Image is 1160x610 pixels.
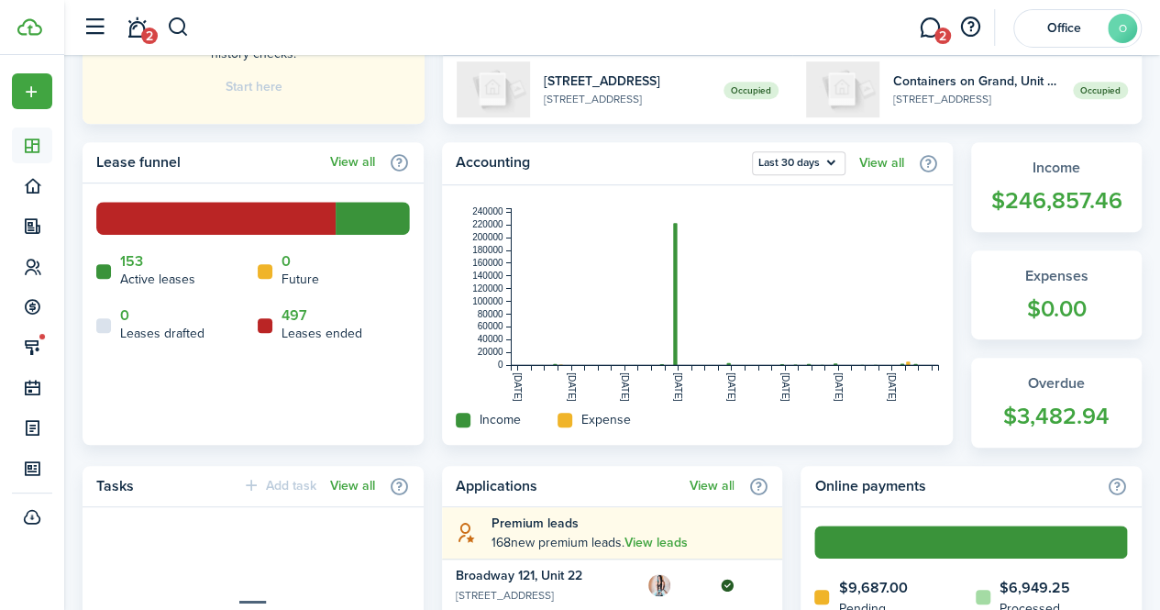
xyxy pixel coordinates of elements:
a: View all [859,156,904,171]
button: Open resource center [955,12,986,43]
widget-list-item-description: [STREET_ADDRESS] [456,587,586,604]
home-widget-title: Lease funnel [96,151,321,173]
explanation-description: 168 new premium leads . [492,533,769,552]
button: Search [167,12,190,43]
a: View all [330,155,375,170]
tspan: 180000 [472,245,503,255]
a: Overdue$3,482.94 [971,358,1142,448]
tspan: 120000 [472,283,503,294]
home-widget-title: Active leases [120,270,195,289]
home-widget-title: Accounting [456,151,744,175]
span: Office [1027,22,1100,35]
a: View all [689,479,734,494]
a: View all [330,479,375,494]
tspan: 60000 [477,321,503,331]
tspan: [DATE] [619,372,629,402]
span: Occupied [1073,82,1128,99]
home-widget-count: $9,687.00 [838,577,907,599]
home-widget-title: Applications [456,475,680,497]
span: Occupied [724,82,779,99]
i: soft [456,522,478,543]
widget-stats-count: $3,482.94 [989,399,1123,434]
widget-list-item-description: [STREET_ADDRESS] [544,91,710,107]
span: 2 [934,28,951,44]
home-widget-title: Leases ended [282,324,362,343]
button: Open menu [12,73,52,109]
button: Last 30 days [752,151,845,175]
tspan: 160000 [472,258,503,268]
home-widget-title: Expense [581,410,631,429]
tspan: [DATE] [673,372,683,402]
widget-stats-count: $0.00 [989,292,1123,327]
tspan: [DATE] [779,372,790,402]
home-widget-title: Leases drafted [120,324,204,343]
a: 0 [282,253,291,270]
home-widget-count: $6,949.25 [1000,577,1070,599]
tspan: [DATE] [513,372,523,402]
tspan: [DATE] [834,372,844,402]
img: 1150 [806,61,879,117]
widget-list-item-title: [STREET_ADDRESS] [544,72,710,91]
a: Income$246,857.46 [971,142,1142,232]
img: Jade Ann Marie Farissier [648,574,670,596]
tspan: [DATE] [726,372,736,402]
a: 153 [120,253,143,270]
tspan: 20000 [477,347,503,357]
tspan: 220000 [472,219,503,229]
tspan: 100000 [472,296,503,306]
widget-stats-count: $246,857.46 [989,183,1123,218]
explanation-title: Premium leads [492,514,769,533]
tspan: 200000 [472,232,503,242]
tspan: 240000 [472,206,503,216]
button: Open menu [752,151,845,175]
widget-list-item-title: Containers on Grand, Unit 1150 [893,72,1059,91]
img: 1 [457,61,530,117]
span: 2 [141,28,158,44]
a: 497 [282,307,307,324]
a: Messaging [912,5,947,51]
widget-list-item-description: [STREET_ADDRESS] [893,91,1059,107]
a: View leads [624,536,688,550]
avatar-text: O [1108,14,1137,43]
home-widget-title: Online payments [814,475,1098,497]
tspan: 140000 [472,271,503,281]
home-widget-title: Future [282,270,319,289]
tspan: 80000 [477,308,503,318]
button: Open sidebar [77,10,112,45]
home-widget-title: Income [480,410,521,429]
tspan: 0 [498,360,503,370]
tspan: [DATE] [887,372,897,402]
widget-list-item-title: Broadway 121, Unit 22 [456,566,586,585]
home-widget-title: Tasks [96,475,233,497]
widget-stats-title: Overdue [989,372,1123,394]
a: 0 [120,307,129,324]
tspan: 40000 [477,334,503,344]
widget-stats-title: Income [989,157,1123,179]
img: TenantCloud [17,18,42,36]
tspan: [DATE] [566,372,576,402]
a: Notifications [119,5,154,51]
a: Expenses$0.00 [971,250,1142,340]
widget-stats-title: Expenses [989,265,1123,287]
